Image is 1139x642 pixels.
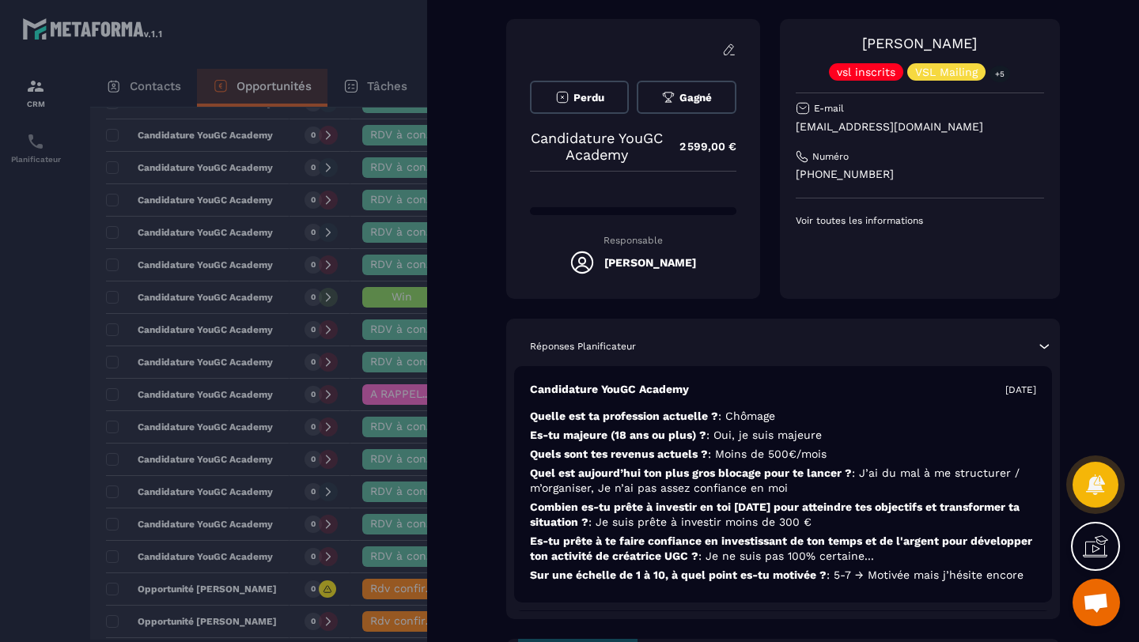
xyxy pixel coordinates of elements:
p: [EMAIL_ADDRESS][DOMAIN_NAME] [796,119,1044,134]
p: VSL Mailing [915,66,978,77]
p: Combien es-tu prête à investir en toi [DATE] pour atteindre tes objectifs et transformer ta situa... [530,500,1036,530]
p: [PHONE_NUMBER] [796,167,1044,182]
p: Quelle est ta profession actuelle ? [530,409,1036,424]
p: Responsable [530,235,736,246]
span: : Je ne suis pas 100% certaine... [698,549,874,562]
p: Es-tu prête à te faire confiance en investissant de ton temps et de l'argent pour développer ton ... [530,534,1036,564]
span: : Moins de 500€/mois [708,448,827,460]
p: Réponses Planificateur [530,340,636,353]
span: : Oui, je suis majeure [706,429,822,441]
span: Perdu [573,92,604,104]
p: Es-tu majeure (18 ans ou plus) ? [530,428,1036,443]
p: Sur une échelle de 1 à 10, à quel point es-tu motivée ? [530,568,1036,583]
button: Gagné [637,81,736,114]
span: : Je suis prête à investir moins de 300 € [588,515,812,528]
a: [PERSON_NAME] [862,35,977,51]
p: +5 [990,66,1010,82]
a: Ouvrir le chat [1073,579,1120,626]
p: Voir toutes les informations [796,214,1044,227]
p: Numéro [812,150,849,163]
p: Candidature YouGC Academy [530,382,689,397]
p: [DATE] [1005,383,1036,396]
p: 2 599,00 € [664,131,736,162]
p: E-mail [814,102,844,115]
span: : Chômage [718,410,775,422]
span: Gagné [679,92,712,104]
p: Quel est aujourd’hui ton plus gros blocage pour te lancer ? [530,466,1036,496]
p: Quels sont tes revenus actuels ? [530,447,1036,462]
p: vsl inscrits [837,66,895,77]
p: Candidature YouGC Academy [530,130,664,163]
span: : 5-7 → Motivée mais j’hésite encore [827,568,1024,581]
h5: [PERSON_NAME] [604,256,696,269]
button: Perdu [530,81,629,114]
